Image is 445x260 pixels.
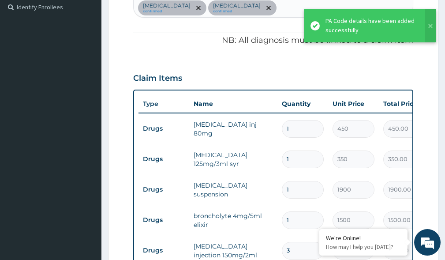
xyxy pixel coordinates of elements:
[16,44,36,66] img: d_794563401_company_1708531726252_794563401
[189,95,277,113] th: Name
[133,74,182,83] h3: Claim Items
[189,207,277,234] td: broncholyte 4mg/5ml elixir
[277,95,328,113] th: Quantity
[143,9,191,14] small: confirmed
[145,4,166,26] div: Minimize live chat window
[138,121,189,137] td: Drugs
[138,242,189,259] td: Drugs
[138,181,189,198] td: Drugs
[328,95,379,113] th: Unit Price
[194,4,202,12] span: remove selection option
[379,95,430,113] th: Total Price
[326,234,401,242] div: We're Online!
[138,96,189,112] th: Type
[325,16,416,35] div: PA Code details have been added successfully
[189,146,277,173] td: [MEDICAL_DATA] 125mg/3ml syr
[133,35,413,46] p: NB: All diagnosis must be linked to a claim item
[189,177,277,203] td: [MEDICAL_DATA] suspension
[265,4,273,12] span: remove selection option
[51,75,122,165] span: We're online!
[138,212,189,228] td: Drugs
[138,151,189,167] td: Drugs
[213,2,261,9] p: [MEDICAL_DATA]
[189,116,277,142] td: [MEDICAL_DATA] inj 80mg
[4,170,168,200] textarea: Type your message and hit 'Enter'
[213,9,261,14] small: confirmed
[46,49,148,61] div: Chat with us now
[143,2,191,9] p: [MEDICAL_DATA]
[326,243,401,251] p: How may I help you today?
